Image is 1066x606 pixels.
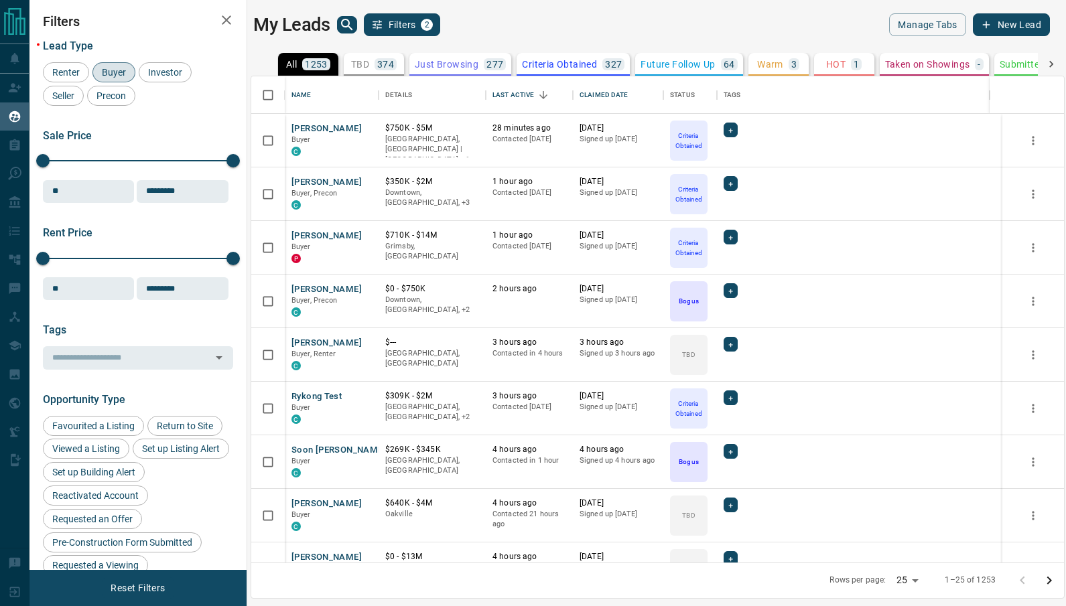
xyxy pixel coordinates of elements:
p: $269K - $345K [385,444,479,455]
p: Grimsby, [GEOGRAPHIC_DATA] [385,241,479,262]
div: + [724,337,738,352]
p: Signed up [DATE] [580,295,657,305]
span: Buyer [291,135,311,144]
button: [PERSON_NAME] [291,176,362,189]
p: [DATE] [580,498,657,509]
div: Status [663,76,717,114]
p: TBD [682,350,695,360]
div: condos.ca [291,414,301,424]
div: Name [285,76,379,114]
p: 3 hours ago [580,337,657,348]
button: [PERSON_NAME] [291,498,362,510]
button: more [1023,238,1043,258]
button: more [1023,184,1043,204]
button: Reset Filters [102,577,174,599]
p: [DATE] [580,176,657,187]
p: TBD [682,510,695,520]
button: [PERSON_NAME] [291,123,362,135]
div: Pre-Construction Form Submitted [43,532,202,552]
span: Favourited a Listing [48,421,139,431]
div: condos.ca [291,522,301,531]
p: $640K - $4M [385,498,479,509]
p: Signed up [DATE] [580,562,657,573]
p: Oakville [385,509,479,520]
p: $0 - $13M [385,551,479,562]
p: Signed up 4 hours ago [580,455,657,466]
span: + [728,230,733,244]
button: Filters2 [364,13,441,36]
span: Buyer, Precon [291,189,338,198]
span: 2 [422,20,431,29]
p: Contacted [DATE] [492,562,566,573]
span: Rent Price [43,226,92,239]
p: Contacted in 4 hours [492,348,566,359]
p: Bogus [679,296,698,306]
div: condos.ca [291,200,301,210]
button: more [1023,452,1043,472]
div: Return to Site [147,416,222,436]
span: Viewed a Listing [48,443,125,454]
span: Sale Price [43,129,92,142]
p: Contacted [DATE] [492,134,566,145]
span: + [728,123,733,137]
p: Midtown | Central, Toronto [385,402,479,423]
p: Signed up [DATE] [580,509,657,520]
div: Precon [87,86,135,106]
p: - [978,60,980,69]
span: Buyer [291,510,311,519]
p: 4 hours ago [580,444,657,455]
p: Criteria Obtained [671,184,706,204]
p: $309K - $2M [385,390,479,402]
div: 25 [891,571,923,590]
p: TBD [351,60,369,69]
span: + [728,445,733,458]
button: Rykong Test [291,390,342,403]
div: + [724,444,738,459]
button: Manage Tabs [889,13,965,36]
div: Last Active [492,76,534,114]
button: more [1023,506,1043,526]
div: Details [385,76,412,114]
p: Contacted [DATE] [492,241,566,252]
span: Seller [48,90,79,101]
button: Go to next page [1036,567,1063,594]
p: Criteria Obtained [522,60,597,69]
div: Requested a Viewing [43,555,148,575]
button: [PERSON_NAME] [291,337,362,350]
h1: My Leads [253,14,330,35]
button: Open [210,348,228,367]
p: 277 [486,60,503,69]
div: Investor [139,62,192,82]
p: 64 [724,60,735,69]
div: Viewed a Listing [43,439,129,459]
p: 4 hours ago [492,444,566,455]
span: Buyer, Renter [291,350,336,358]
button: [PERSON_NAME] [291,230,362,242]
div: + [724,176,738,191]
span: Lead Type [43,40,93,52]
div: property.ca [291,254,301,263]
span: Pre-Construction Form Submitted [48,537,197,548]
div: Last Active [486,76,573,114]
div: + [724,390,738,405]
span: + [728,177,733,190]
p: $710K - $14M [385,230,479,241]
button: New Lead [973,13,1050,36]
span: Return to Site [152,421,218,431]
div: Claimed Date [573,76,663,114]
p: [DATE] [580,283,657,295]
p: [GEOGRAPHIC_DATA], [GEOGRAPHIC_DATA] [385,455,479,476]
p: Signed up [DATE] [580,134,657,145]
div: Details [379,76,486,114]
div: Name [291,76,312,114]
button: Sort [534,86,553,104]
div: Requested an Offer [43,509,142,529]
p: North York, Midtown | Central, Toronto [385,187,479,208]
span: Renter [48,67,84,78]
button: [PERSON_NAME] [291,551,362,564]
p: 4 hours ago [492,551,566,562]
p: 3 hours ago [492,390,566,402]
p: Contacted [DATE] [492,187,566,198]
button: [PERSON_NAME] [291,283,362,296]
p: 1253 [305,60,328,69]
